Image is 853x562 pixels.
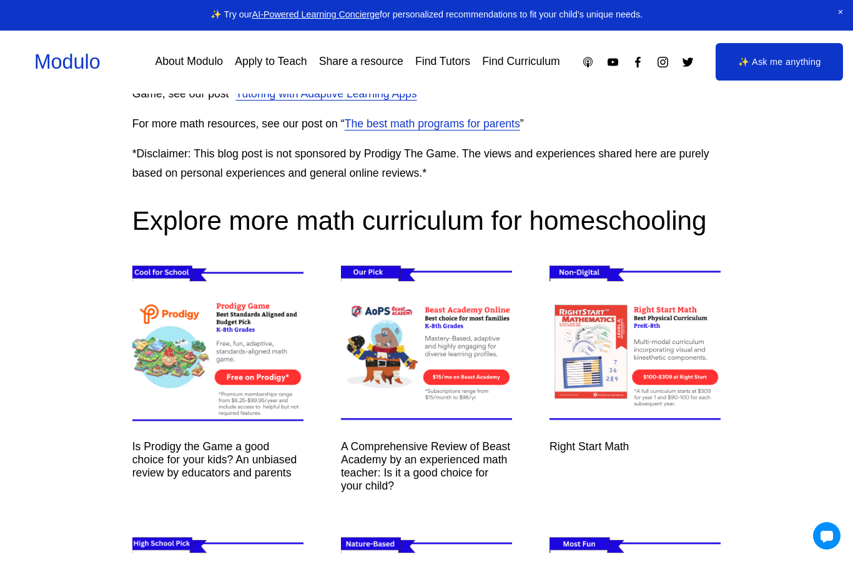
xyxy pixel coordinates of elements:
a: A Comprehensive Review of Beast Academy by an experienced math teacher: Is it a good choice for y... [341,260,512,431]
a: Find Curriculum [482,51,560,73]
a: Apply to Teach [235,51,307,73]
img: Is Prodigy the Game a good choice for your kids? An unbiased review by educators and parents [116,260,320,431]
a: Right Start Math [550,440,629,453]
a: Find Tutors [415,51,470,73]
a: Is Prodigy the Game a good choice for your kids? An unbiased review by educators and parents [132,440,297,479]
p: For more math resources, see our post on “ ” [132,114,721,134]
a: Modulo [34,51,101,73]
h2: Explore more math curriculum for homeschooling [132,204,721,238]
img: A Comprehensive Review of Beast Academy by an experienced math teacher: Is it a good choice for y... [324,260,528,431]
a: The best math programs for parents [345,117,520,130]
a: Instagram [656,56,669,69]
a: ✨ Ask me anything [716,43,843,81]
a: Twitter [681,56,694,69]
a: Right Start Math [550,260,721,431]
a: Is Prodigy the Game a good choice for your kids? An unbiased review by educators and parents [132,260,303,431]
a: YouTube [606,56,619,69]
a: Share a resource [319,51,403,73]
a: A Comprehensive Review of Beast Academy by an experienced math teacher: Is it a good choice for y... [341,440,510,493]
a: Tutoring with Adaptive Learning Apps [235,87,417,100]
a: Facebook [631,56,644,69]
p: *Disclaimer: This blog post is not sponsored by Prodigy The Game. The views and experiences share... [132,144,721,184]
a: AI-Powered Learning Concierge [252,9,380,19]
a: About Modulo [155,51,223,73]
a: Apple Podcasts [581,56,594,69]
img: Right Start Math [533,260,737,431]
